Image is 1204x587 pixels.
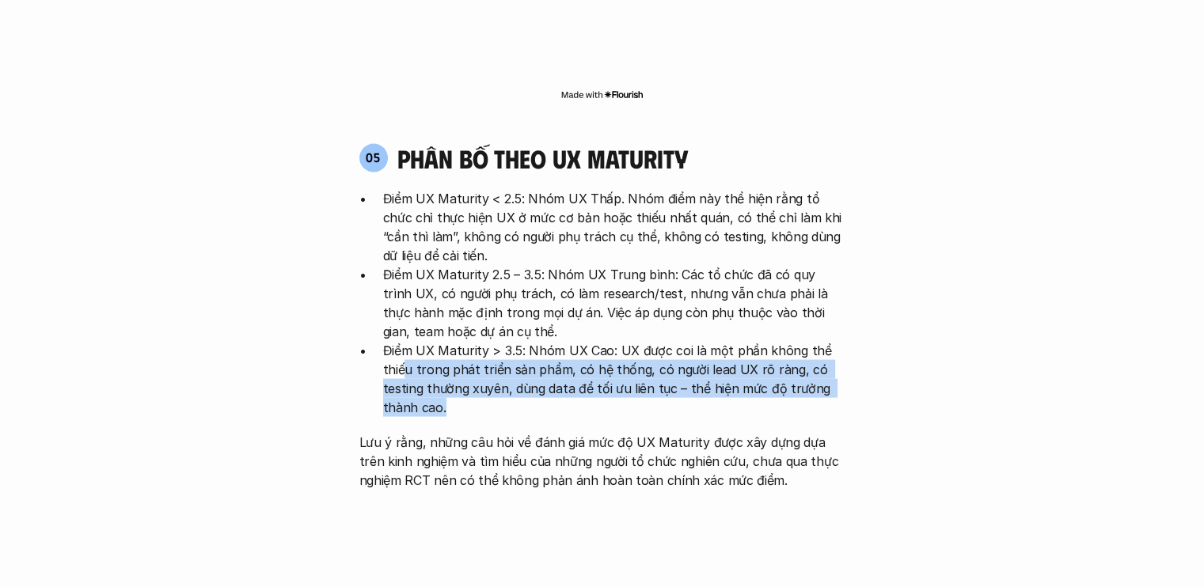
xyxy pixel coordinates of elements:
[383,265,845,341] p: Điểm UX Maturity 2.5 – 3.5: Nhóm UX Trung bình: Các tổ chức đã có quy trình UX, có người phụ trác...
[560,89,644,101] img: Made with Flourish
[383,189,845,265] p: Điểm UX Maturity < 2.5: Nhóm UX Thấp. Nhóm điểm này thể hiện rằng tổ chức chỉ thực hiện UX ở mức ...
[366,151,381,164] p: 05
[397,143,688,173] h4: phân bố theo ux maturity
[383,341,845,417] p: Điểm UX Maturity > 3.5: Nhóm UX Cao: UX được coi là một phần không thể thiếu trong phát triển sản...
[359,433,845,490] p: Lưu ý rằng, những câu hỏi về đánh giá mức độ UX Maturity được xây dựng dựa trên kinh nghiệm và tì...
